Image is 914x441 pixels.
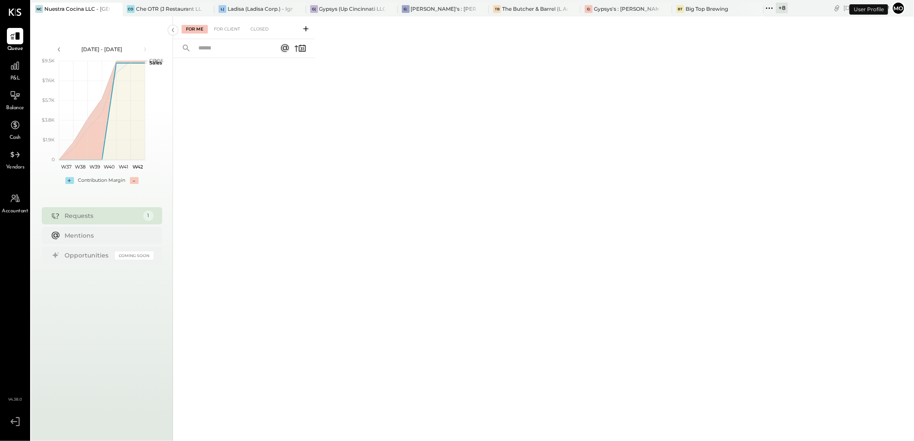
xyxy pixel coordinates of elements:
div: Opportunities [65,251,111,260]
text: W40 [104,164,114,170]
text: $1.9K [43,137,55,143]
div: Requests [65,211,139,220]
a: P&L [0,58,30,83]
text: 0 [52,156,55,162]
div: Closed [246,25,273,34]
div: Ladisa (Ladisa Corp.) - Ignite [228,5,293,12]
div: NC [35,5,43,13]
text: Sales [149,60,162,66]
div: 1 [143,211,154,221]
a: Accountant [0,190,30,215]
div: Gypsys's : [PERSON_NAME] on the levee [594,5,659,12]
span: Queue [7,45,23,53]
text: W38 [75,164,86,170]
div: [DATE] - [DATE] [65,46,139,53]
div: BT [676,5,684,13]
div: G: [585,5,593,13]
div: L( [219,5,226,13]
div: [DATE] [843,4,889,12]
div: Coming Soon [115,251,154,260]
button: Mo [892,1,905,15]
div: + [65,177,74,184]
span: Cash [9,134,21,142]
div: [PERSON_NAME]'s : [PERSON_NAME]'s [411,5,476,12]
span: Balance [6,104,24,112]
text: W41 [119,164,128,170]
div: For Me [182,25,208,34]
div: copy link [833,3,841,12]
a: Vendors [0,147,30,171]
div: CO [127,5,135,13]
div: G( [310,5,318,13]
text: W37 [61,164,71,170]
a: Queue [0,28,30,53]
div: The Butcher & Barrel (L Argento LLC) - [GEOGRAPHIC_DATA] [502,5,568,12]
div: Contribution Margin [78,177,126,184]
text: W42 [133,164,143,170]
text: Labor [149,58,162,64]
span: Vendors [6,164,25,171]
div: Gypsys (Up Cincinnati LLC) - Ignite [319,5,385,12]
text: W39 [89,164,100,170]
div: User Profile [849,4,888,15]
div: Mentions [65,231,149,240]
div: For Client [210,25,244,34]
div: Che OTR (J Restaurant LLC) - Ignite [136,5,201,12]
div: + 8 [776,3,788,13]
text: $9.5K [42,58,55,64]
div: Nuestra Cocina LLC - [GEOGRAPHIC_DATA] [44,5,110,12]
div: TB [493,5,501,13]
div: - [130,177,139,184]
text: $3.8K [42,117,55,123]
a: Cash [0,117,30,142]
div: Big Top Brewing [685,5,728,12]
text: $7.6K [42,77,55,83]
span: Accountant [2,208,28,215]
a: Balance [0,87,30,112]
div: G: [402,5,410,13]
span: P&L [10,75,20,83]
text: $5.7K [42,97,55,103]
